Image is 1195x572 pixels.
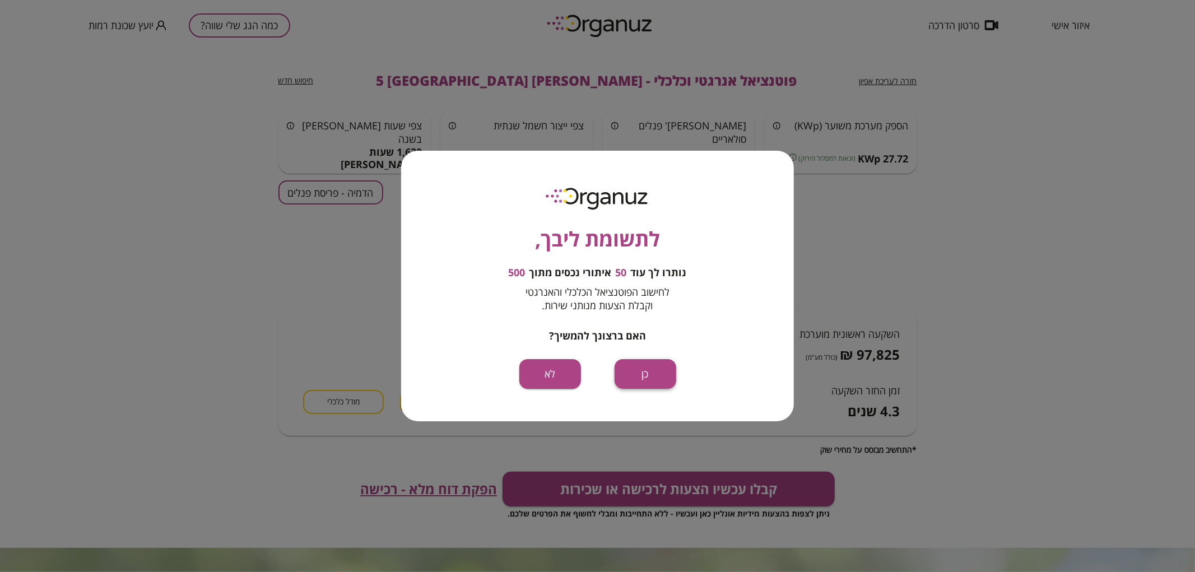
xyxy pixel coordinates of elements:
[631,267,687,279] span: נותרו לך עוד
[509,267,526,279] span: 500
[538,183,658,213] img: logo
[519,359,581,389] button: לא
[529,267,612,279] span: איתורי נכסים מתוך
[549,329,646,342] span: האם ברצונך להמשיך?
[616,267,627,279] span: 50
[535,224,660,254] span: לתשומת ליבך,
[615,359,676,389] button: כן
[526,285,669,312] span: לחישוב הפוטנציאל הכלכלי והאנרגטי וקבלת הצעות מנותני שירות.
